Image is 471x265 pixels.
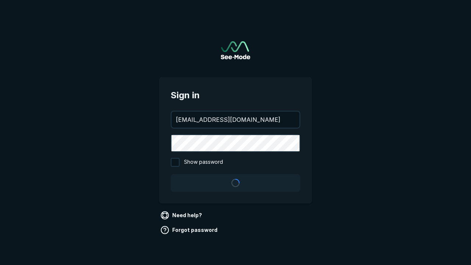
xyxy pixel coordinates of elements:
a: Forgot password [159,224,220,236]
a: Go to sign in [221,41,250,59]
a: Need help? [159,209,205,221]
input: your@email.com [171,112,300,128]
img: See-Mode Logo [221,41,250,59]
span: Sign in [171,89,300,102]
span: Show password [184,158,223,167]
